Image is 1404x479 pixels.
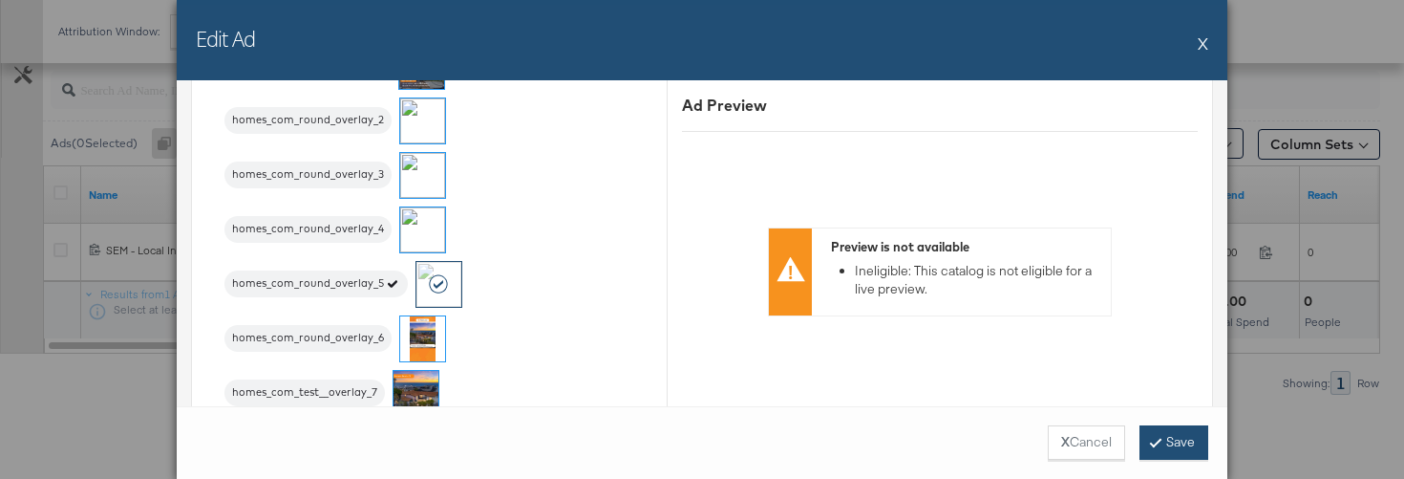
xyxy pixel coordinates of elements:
[224,271,408,297] div: homes_com_round_overlay_5
[224,222,392,237] span: homes_com_round_overlay_4
[1139,425,1208,460] button: Save
[1061,433,1070,451] strong: X
[224,167,392,183] span: homes_com_round_overlay_3
[224,385,385,401] span: homes_com_test__overlay_7
[1048,425,1125,460] button: XCancel
[224,331,392,346] span: homes_com_round_overlay_6
[400,207,445,252] img: l_text:CoStarBr
[394,371,438,416] img: HRONC_Qf9d5gmMsWC2GUbg.jpg
[831,238,1101,256] div: Preview is not available
[400,316,445,361] img: jl-hRNo01S-k1uVNr8pfWg.jpg
[855,262,1101,297] li: Ineligible: This catalog is not eligible for a live preview.
[224,107,392,134] div: homes_com_round_overlay_2
[224,162,392,188] div: homes_com_round_overlay_3
[224,216,392,243] div: homes_com_round_overlay_4
[400,153,445,198] img: fl_layer_apply%2Cg_north_wes
[224,276,408,292] span: homes_com_round_overlay_5
[196,24,255,53] h2: Edit Ad
[224,380,385,406] div: homes_com_test__overlay_7
[224,113,392,128] span: homes_com_round_overlay_2
[1198,24,1208,62] button: X
[682,95,1198,117] div: Ad Preview
[400,98,445,143] img: l_production:company_2215:image:enhv1tiel9jrivznns3q%2Ch_91%2
[224,325,392,352] div: homes_com_round_overlay_6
